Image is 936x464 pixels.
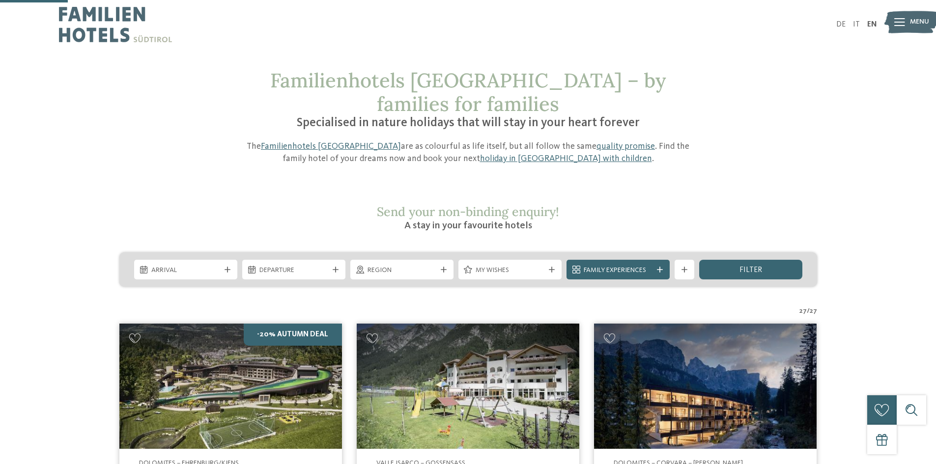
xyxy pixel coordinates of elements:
[807,306,810,316] span: /
[270,68,666,116] span: Familienhotels [GEOGRAPHIC_DATA] – by families for families
[739,266,762,274] span: filter
[584,266,652,275] span: Family Experiences
[594,324,817,449] img: Looking for family hotels? Find the best ones here!
[476,266,544,275] span: My wishes
[235,140,702,165] p: The are as colourful as life itself, but all follow the same . Find the family hotel of your drea...
[404,221,532,231] span: A stay in your favourite hotels
[357,324,579,449] img: Kinderparadies Alpin ***ˢ
[910,17,929,27] span: Menu
[853,21,860,28] a: IT
[297,117,640,129] span: Specialised in nature holidays that will stay in your heart forever
[867,21,877,28] a: EN
[119,324,342,449] img: Looking for family hotels? Find the best ones here!
[799,306,807,316] span: 27
[259,266,328,275] span: Departure
[377,204,559,219] span: Send your non-binding enquiry!
[810,306,817,316] span: 27
[151,266,220,275] span: Arrival
[480,154,652,163] a: holiday in [GEOGRAPHIC_DATA] with children
[596,142,655,151] a: quality promise
[368,266,436,275] span: Region
[836,21,846,28] a: DE
[261,142,401,151] a: Familienhotels [GEOGRAPHIC_DATA]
